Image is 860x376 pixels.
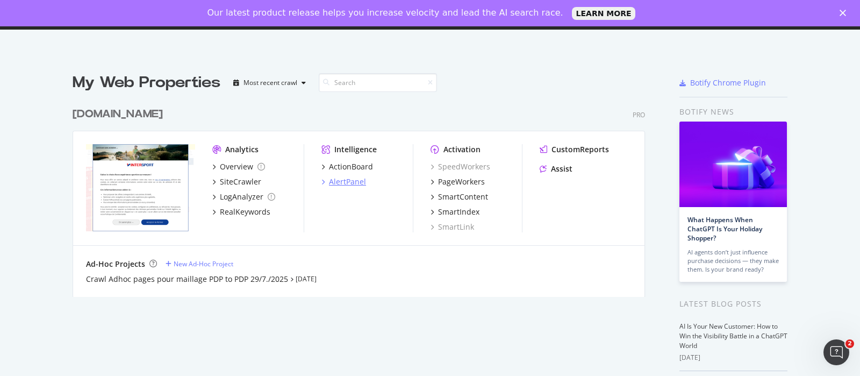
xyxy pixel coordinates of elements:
[334,144,377,155] div: Intelligence
[225,144,259,155] div: Analytics
[551,164,572,174] div: Assist
[431,161,490,172] a: SpeedWorkers
[572,7,636,20] a: LEARN MORE
[823,339,849,365] iframe: Intercom live chat
[690,77,766,88] div: Botify Chrome Plugin
[220,161,253,172] div: Overview
[431,207,479,217] a: SmartIndex
[679,322,787,350] a: AI Is Your New Customer: How to Win the Visibility Battle in a ChatGPT World
[329,176,366,187] div: AlertPanel
[321,176,366,187] a: AlertPanel
[679,77,766,88] a: Botify Chrome Plugin
[321,161,373,172] a: ActionBoard
[229,74,310,91] button: Most recent crawl
[212,191,275,202] a: LogAnalyzer
[438,207,479,217] div: SmartIndex
[296,274,317,283] a: [DATE]
[679,353,787,363] div: [DATE]
[86,259,145,269] div: Ad-Hoc Projects
[431,222,474,232] a: SmartLink
[845,339,854,348] span: 2
[438,176,485,187] div: PageWorkers
[212,161,265,172] a: Overview
[679,106,787,118] div: Botify news
[220,191,263,202] div: LogAnalyzer
[840,10,850,16] div: Fermer
[166,259,233,268] a: New Ad-Hoc Project
[212,176,261,187] a: SiteCrawler
[220,176,261,187] div: SiteCrawler
[551,144,609,155] div: CustomReports
[207,8,563,18] div: Our latest product release helps you increase velocity and lead the AI search race.
[86,274,288,285] a: Crawl Adhoc pages pour maillage PDP to PDP 29/7./2025
[687,215,762,243] a: What Happens When ChatGPT Is Your Holiday Shopper?
[73,94,654,297] div: grid
[431,176,485,187] a: PageWorkers
[73,107,167,122] a: [DOMAIN_NAME]
[319,73,437,92] input: Search
[679,122,787,207] img: What Happens When ChatGPT Is Your Holiday Shopper?
[687,248,779,274] div: AI agents don’t just influence purchase decisions — they make them. Is your brand ready?
[431,191,488,202] a: SmartContent
[633,110,645,119] div: Pro
[86,144,195,231] img: www.intersport.fr
[212,207,270,217] a: RealKeywords
[329,161,373,172] div: ActionBoard
[73,72,220,94] div: My Web Properties
[443,144,481,155] div: Activation
[174,259,233,268] div: New Ad-Hoc Project
[679,298,787,310] div: Latest Blog Posts
[73,107,163,122] div: [DOMAIN_NAME]
[438,191,488,202] div: SmartContent
[243,80,297,86] div: Most recent crawl
[220,207,270,217] div: RealKeywords
[540,144,609,155] a: CustomReports
[540,164,572,174] a: Assist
